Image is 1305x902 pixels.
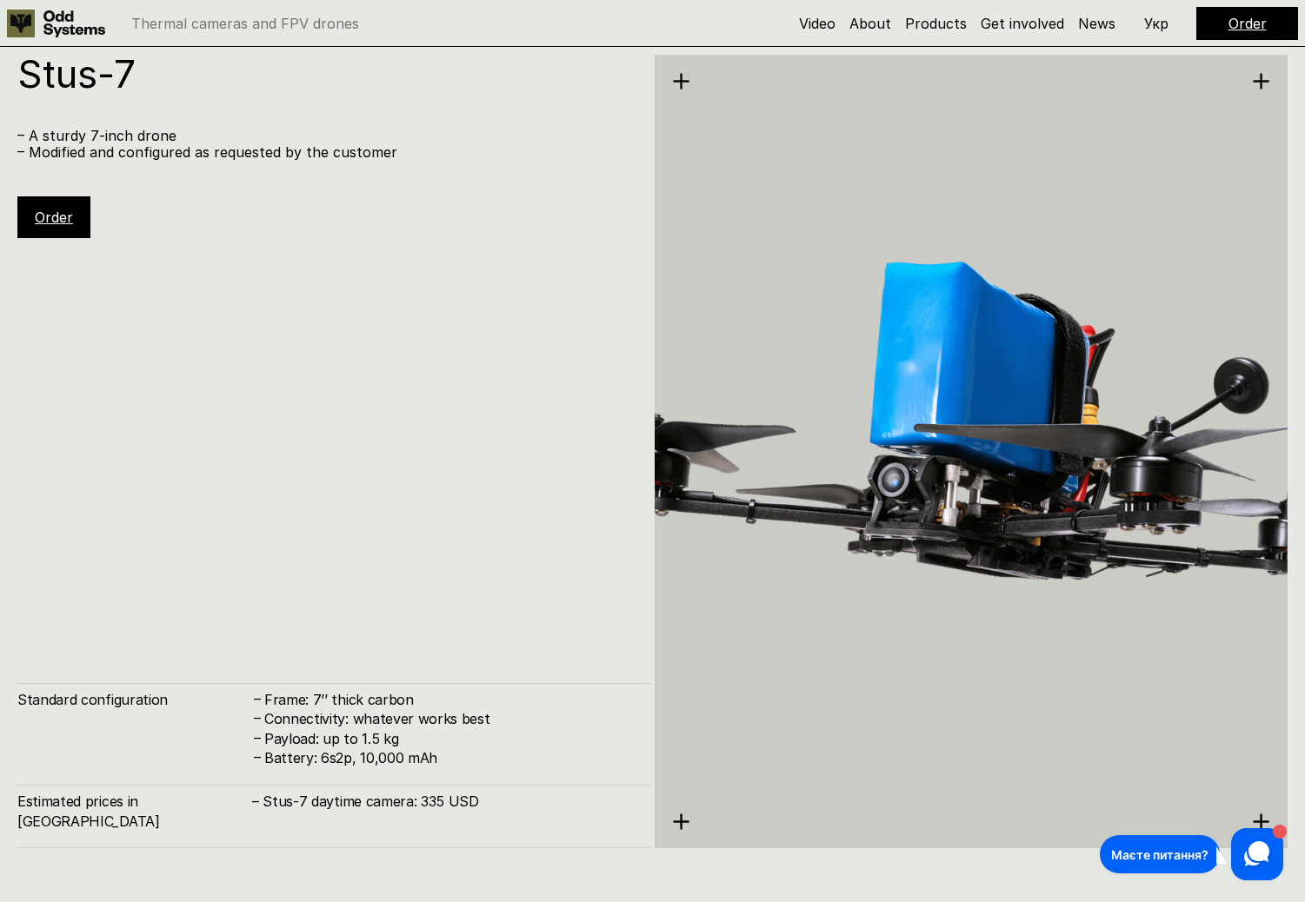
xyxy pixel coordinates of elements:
[264,690,634,709] h4: Frame: 7’’ thick carbon
[264,729,634,748] h4: Payload: up to 1.5 kg
[17,792,252,831] h4: Estimated prices in [GEOGRAPHIC_DATA]
[252,792,634,811] h4: – Stus-7 daytime camera: 335 USD
[264,709,634,728] h4: Connectivity: whatever works best
[17,690,252,709] h4: Standard configuration
[905,15,967,32] a: Products
[1078,15,1115,32] a: News
[254,727,261,746] h4: –
[17,144,634,161] p: – Modified and configured as requested by the customer
[1228,15,1267,32] a: Order
[254,747,261,766] h4: –
[1144,17,1169,30] p: Укр
[264,748,634,767] h4: Battery: 6s2p, 10,000 mAh
[35,209,73,226] a: Order
[981,15,1064,32] a: Get involved
[254,689,261,708] h4: –
[799,15,836,32] a: Video
[17,55,634,93] h1: Stus-7
[1095,824,1288,885] iframe: HelpCrunch
[254,708,261,727] h4: –
[131,17,359,30] p: Thermal cameras and FPV drones
[17,128,634,144] p: – A sturdy 7-inch drone
[849,15,891,32] a: About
